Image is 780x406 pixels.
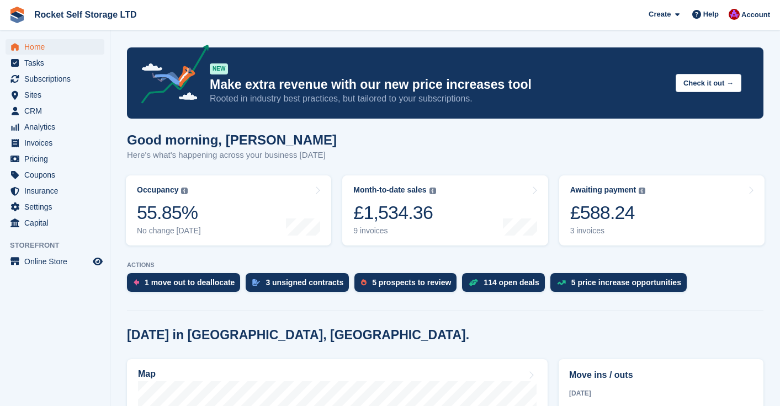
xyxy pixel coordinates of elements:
[484,278,539,287] div: 114 open deals
[24,215,91,231] span: Capital
[181,188,188,194] img: icon-info-grey-7440780725fd019a000dd9b08b2336e03edf1995a4989e88bcd33f0948082b44.svg
[24,151,91,167] span: Pricing
[132,45,209,108] img: price-adjustments-announcement-icon-8257ccfd72463d97f412b2fc003d46551f7dbcb40ab6d574587a9cd5c0d94...
[559,175,765,245] a: Awaiting payment £588.24 3 invoices
[569,368,753,382] h2: Move ins / outs
[24,167,91,183] span: Coupons
[741,9,770,20] span: Account
[550,273,692,297] a: 5 price increase opportunities
[569,388,753,398] div: [DATE]
[570,185,636,195] div: Awaiting payment
[24,87,91,103] span: Sites
[361,279,367,286] img: prospect-51fa495bee0391a8d652442698ab0144808aea92771e9ea1ae160a38d050c398.svg
[354,273,462,297] a: 5 prospects to review
[9,7,25,23] img: stora-icon-8386f47178a22dfd0bd8f6a31ec36ba5ce8667c1dd55bd0f319d3a0aa187defe.svg
[6,135,104,151] a: menu
[127,149,337,162] p: Here's what's happening across your business [DATE]
[24,199,91,215] span: Settings
[729,9,740,20] img: Lee Tresadern
[372,278,451,287] div: 5 prospects to review
[639,188,645,194] img: icon-info-grey-7440780725fd019a000dd9b08b2336e03edf1995a4989e88bcd33f0948082b44.svg
[676,74,741,92] button: Check it out →
[24,103,91,119] span: CRM
[6,119,104,135] a: menu
[252,279,260,286] img: contract_signature_icon-13c848040528278c33f63329250d36e43548de30e8caae1d1a13099fd9432cc5.svg
[127,328,469,343] h2: [DATE] in [GEOGRAPHIC_DATA], [GEOGRAPHIC_DATA].
[210,63,228,74] div: NEW
[703,9,719,20] span: Help
[6,71,104,87] a: menu
[24,39,91,55] span: Home
[570,201,646,224] div: £588.24
[127,261,763,269] p: ACTIONS
[649,9,671,20] span: Create
[557,280,566,285] img: price_increase_opportunities-93ffe204e8149a01c8c9dc8f82e8f89637d9d84a8eef4429ea346261dce0b2c0.svg
[6,254,104,269] a: menu
[145,278,235,287] div: 1 move out to deallocate
[6,215,104,231] a: menu
[137,201,201,224] div: 55.85%
[24,135,91,151] span: Invoices
[126,175,331,245] a: Occupancy 55.85% No change [DATE]
[127,273,246,297] a: 1 move out to deallocate
[24,254,91,269] span: Online Store
[30,6,141,24] a: Rocket Self Storage LTD
[137,185,178,195] div: Occupancy
[6,39,104,55] a: menu
[6,87,104,103] a: menu
[429,188,436,194] img: icon-info-grey-7440780725fd019a000dd9b08b2336e03edf1995a4989e88bcd33f0948082b44.svg
[353,226,436,236] div: 9 invoices
[6,199,104,215] a: menu
[462,273,550,297] a: 114 open deals
[6,167,104,183] a: menu
[570,226,646,236] div: 3 invoices
[6,183,104,199] a: menu
[469,279,478,286] img: deal-1b604bf984904fb50ccaf53a9ad4b4a5d6e5aea283cecdc64d6e3604feb123c2.svg
[137,226,201,236] div: No change [DATE]
[353,201,436,224] div: £1,534.36
[571,278,681,287] div: 5 price increase opportunities
[342,175,548,245] a: Month-to-date sales £1,534.36 9 invoices
[138,369,156,379] h2: Map
[91,255,104,268] a: Preview store
[246,273,354,297] a: 3 unsigned contracts
[266,278,343,287] div: 3 unsigned contracts
[24,183,91,199] span: Insurance
[24,71,91,87] span: Subscriptions
[24,55,91,71] span: Tasks
[6,55,104,71] a: menu
[210,77,667,93] p: Make extra revenue with our new price increases tool
[127,132,337,147] h1: Good morning, [PERSON_NAME]
[24,119,91,135] span: Analytics
[6,151,104,167] a: menu
[6,103,104,119] a: menu
[134,279,139,286] img: move_outs_to_deallocate_icon-f764333ba52eb49d3ac5e1228854f67142a1ed5810a6f6cc68b1a99e826820c5.svg
[10,240,110,251] span: Storefront
[353,185,426,195] div: Month-to-date sales
[210,93,667,105] p: Rooted in industry best practices, but tailored to your subscriptions.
